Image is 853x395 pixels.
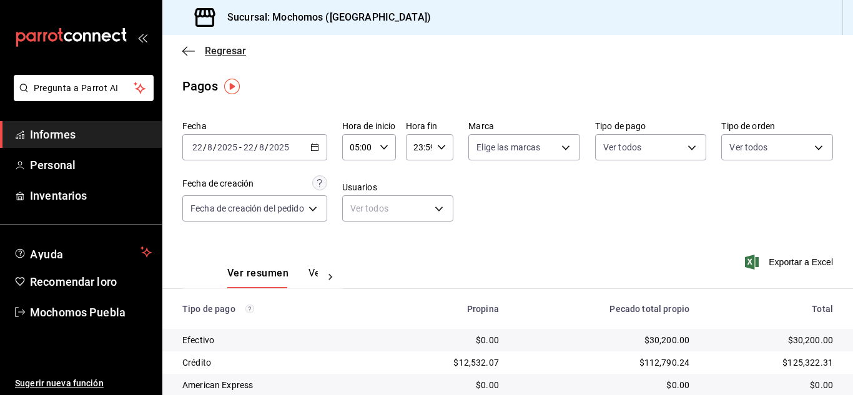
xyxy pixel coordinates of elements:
[190,203,304,213] font: Fecha de creación del pedido
[476,335,499,345] font: $0.00
[14,75,154,101] button: Pregunta a Parrot AI
[30,189,87,202] font: Inventarios
[782,358,833,368] font: $125,322.31
[182,121,207,131] font: Fecha
[467,304,499,314] font: Propina
[609,304,689,314] font: Pecado total propio
[269,142,290,152] input: ----
[453,358,499,368] font: $12,532.07
[30,275,117,288] font: Recomendar loro
[227,11,431,23] font: Sucursal: Mochomos ([GEOGRAPHIC_DATA])
[350,203,388,213] font: Ver todos
[747,255,833,270] button: Exportar a Excel
[182,79,218,94] font: Pagos
[30,248,64,261] font: Ayuda
[406,121,438,131] font: Hora fin
[254,142,258,152] span: /
[245,305,254,313] svg: Los pagos realizados con Pay y otras terminales son montos brutos.
[259,142,265,152] input: --
[213,142,217,152] span: /
[639,358,690,368] font: $112,790.24
[15,378,104,388] font: Sugerir nueva función
[182,358,211,368] font: Crédito
[342,121,396,131] font: Hora de inicio
[30,158,76,172] font: Personal
[192,142,203,152] input: --
[721,121,775,131] font: Tipo de orden
[182,304,235,314] font: Tipo de pago
[265,142,269,152] span: /
[810,380,833,390] font: $0.00
[205,45,246,57] font: Regresar
[224,79,240,94] img: Marcador de información sobre herramientas
[207,142,213,152] input: --
[239,142,242,152] span: -
[217,142,238,152] input: ----
[308,267,355,279] font: Ver pagos
[243,142,254,152] input: --
[30,306,126,319] font: Mochomos Puebla
[769,257,833,267] font: Exportar a Excel
[30,128,76,141] font: Informes
[342,182,377,192] font: Usuarios
[182,178,254,188] font: Fecha de creación
[595,121,646,131] font: Tipo de pago
[182,45,246,57] button: Regresar
[788,335,834,345] font: $30,200.00
[182,380,253,390] font: American Express
[9,90,154,104] a: Pregunta a Parrot AI
[644,335,690,345] font: $30,200.00
[182,335,214,345] font: Efectivo
[476,380,499,390] font: $0.00
[203,142,207,152] span: /
[34,83,119,93] font: Pregunta a Parrot AI
[666,380,689,390] font: $0.00
[468,121,494,131] font: Marca
[137,32,147,42] button: abrir_cajón_menú
[729,142,767,152] font: Ver todos
[476,142,540,152] font: Elige las marcas
[227,267,288,279] font: Ver resumen
[603,142,641,152] font: Ver todos
[812,304,833,314] font: Total
[227,266,318,288] div: pestañas de navegación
